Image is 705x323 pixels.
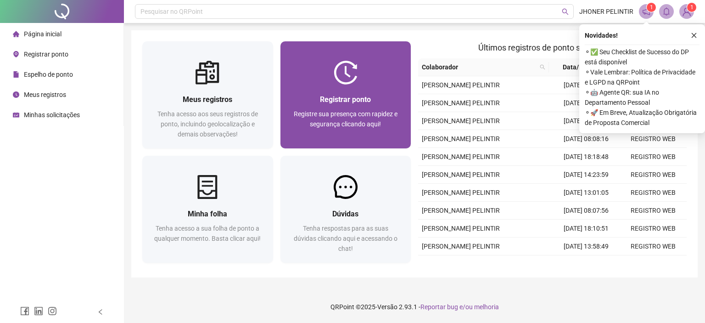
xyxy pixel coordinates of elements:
[13,31,19,37] span: home
[620,166,687,184] td: REGISTRO WEB
[332,210,358,218] span: Dúvidas
[183,95,232,104] span: Meus registros
[422,243,500,250] span: [PERSON_NAME] PELINTIR
[562,8,569,15] span: search
[422,189,500,196] span: [PERSON_NAME] PELINTIR
[553,148,620,166] td: [DATE] 18:18:48
[24,30,62,38] span: Página inicial
[553,202,620,220] td: [DATE] 08:07:56
[48,306,57,316] span: instagram
[585,108,699,128] span: ⚬ 🚀 Em Breve, Atualização Obrigatória de Proposta Comercial
[420,303,499,311] span: Reportar bug e/ou melhoria
[13,51,19,57] span: environment
[422,171,500,178] span: [PERSON_NAME] PELINTIR
[422,99,500,107] span: [PERSON_NAME] PELINTIR
[553,130,620,148] td: [DATE] 08:08:16
[549,58,614,76] th: Data/Hora
[647,3,656,12] sup: 1
[620,130,687,148] td: REGISTRO WEB
[13,112,19,118] span: schedule
[97,309,104,315] span: left
[538,60,547,74] span: search
[687,3,696,12] sup: Atualize o seu contato no menu Meus Dados
[650,4,653,11] span: 1
[422,153,500,160] span: [PERSON_NAME] PELINTIR
[691,32,697,39] span: close
[690,4,694,11] span: 1
[662,7,671,16] span: bell
[620,255,687,273] td: REGISTRO WEB
[540,64,545,70] span: search
[422,62,536,72] span: Colaborador
[585,30,618,40] span: Novidades !
[24,51,68,58] span: Registrar ponto
[680,5,694,18] img: 93776
[585,87,699,108] span: ⚬ 🤖 Agente QR: sua IA no Departamento Pessoal
[553,94,620,112] td: [DATE] 13:29:51
[422,117,500,125] span: [PERSON_NAME] PELINTIR
[24,91,66,98] span: Meus registros
[553,238,620,255] td: [DATE] 13:58:49
[422,207,500,214] span: [PERSON_NAME] PELINTIR
[24,71,73,78] span: Espelho de ponto
[553,255,620,273] td: [DATE] 12:33:26
[553,62,603,72] span: Data/Hora
[422,135,500,142] span: [PERSON_NAME] PELINTIR
[585,47,699,67] span: ⚬ ✅ Seu Checklist de Sucesso do DP está disponível
[280,156,411,263] a: DúvidasTenha respostas para as suas dúvidas clicando aqui e acessando o chat!
[154,225,261,242] span: Tenha acesso a sua folha de ponto a qualquer momento. Basta clicar aqui!
[553,166,620,184] td: [DATE] 14:23:59
[294,110,397,128] span: Registre sua presença com rapidez e segurança clicando aqui!
[34,306,43,316] span: linkedin
[579,6,633,17] span: JHONER PELINTIR
[620,238,687,255] td: REGISTRO WEB
[124,291,705,323] footer: QRPoint © 2025 - 2.93.1 -
[142,41,273,148] a: Meus registrosTenha acesso aos seus registros de ponto, incluindo geolocalização e demais observa...
[478,43,627,52] span: Últimos registros de ponto sincronizados
[320,95,371,104] span: Registrar ponto
[377,303,397,311] span: Versão
[157,110,258,138] span: Tenha acesso aos seus registros de ponto, incluindo geolocalização e demais observações!
[280,41,411,148] a: Registrar pontoRegistre sua presença com rapidez e segurança clicando aqui!
[188,210,227,218] span: Minha folha
[24,111,80,119] span: Minhas solicitações
[620,184,687,202] td: REGISTRO WEB
[13,91,19,98] span: clock-circle
[553,76,620,94] td: [DATE] 18:05:34
[13,71,19,78] span: file
[294,225,397,252] span: Tenha respostas para as suas dúvidas clicando aqui e acessando o chat!
[142,156,273,263] a: Minha folhaTenha acesso a sua folha de ponto a qualquer momento. Basta clicar aqui!
[553,112,620,130] td: [DATE] 12:30:32
[585,67,699,87] span: ⚬ Vale Lembrar: Política de Privacidade e LGPD na QRPoint
[620,220,687,238] td: REGISTRO WEB
[422,81,500,89] span: [PERSON_NAME] PELINTIR
[642,7,650,16] span: notification
[620,148,687,166] td: REGISTRO WEB
[422,225,500,232] span: [PERSON_NAME] PELINTIR
[553,220,620,238] td: [DATE] 18:10:51
[20,306,29,316] span: facebook
[620,202,687,220] td: REGISTRO WEB
[553,184,620,202] td: [DATE] 13:01:05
